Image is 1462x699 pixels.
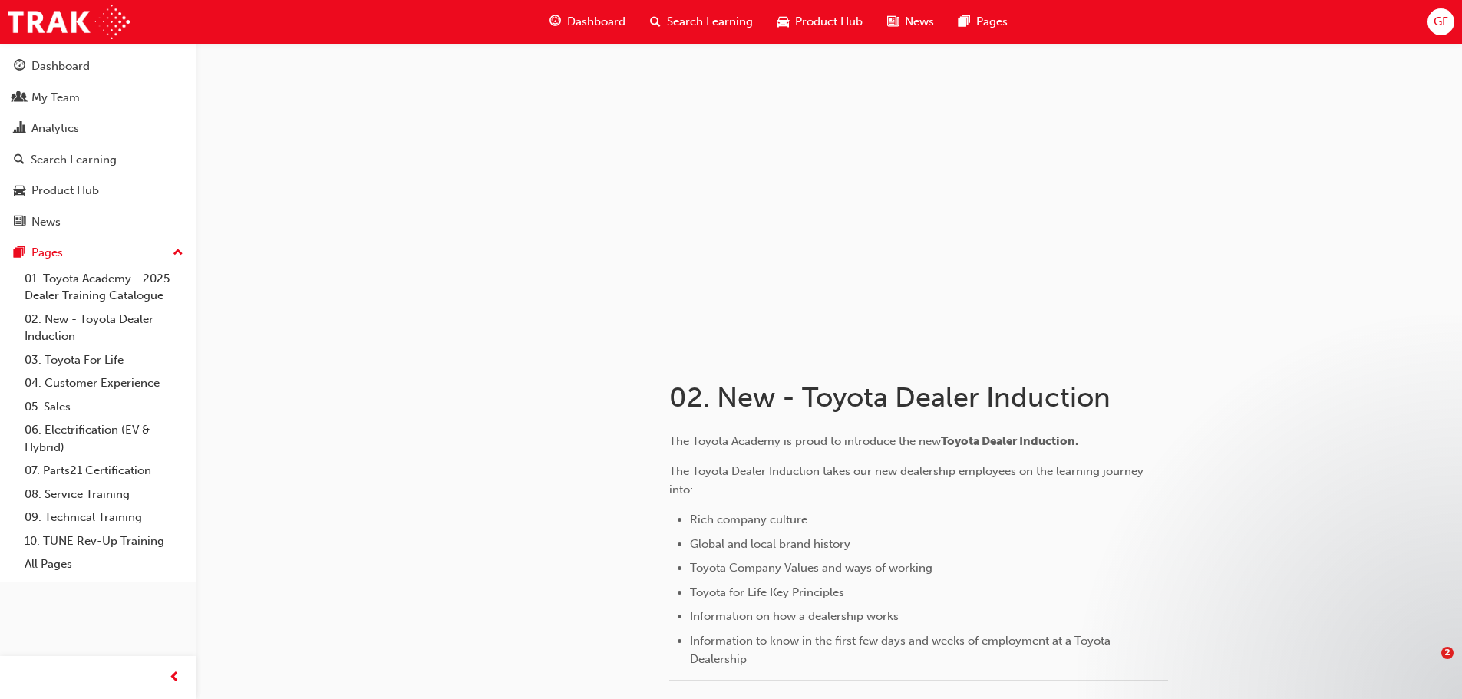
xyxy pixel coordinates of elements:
h1: 02. New - Toyota Dealer Induction [669,381,1173,414]
div: Analytics [31,120,79,137]
span: news-icon [887,12,899,31]
span: Information to know in the first few days and weeks of employment at a Toyota Dealership [690,634,1114,666]
a: 05. Sales [18,395,190,419]
span: search-icon [650,12,661,31]
img: Trak [8,5,130,39]
span: guage-icon [14,60,25,74]
button: Pages [6,239,190,267]
div: Pages [31,244,63,262]
span: Pages [976,13,1008,31]
span: The Toyota Academy is proud to introduce the new [669,434,941,448]
div: My Team [31,89,80,107]
span: 2 [1441,647,1454,659]
span: pages-icon [959,12,970,31]
span: Toyota Dealer Induction. [941,434,1078,448]
span: Dashboard [567,13,625,31]
a: 09. Technical Training [18,506,190,529]
a: guage-iconDashboard [537,6,638,38]
a: Search Learning [6,146,190,174]
span: car-icon [14,184,25,198]
a: car-iconProduct Hub [765,6,875,38]
span: GF [1434,13,1448,31]
button: GF [1427,8,1454,35]
span: The Toyota Dealer Induction takes our new dealership employees on the learning journey into: [669,464,1147,496]
a: 04. Customer Experience [18,371,190,395]
a: 02. New - Toyota Dealer Induction [18,308,190,348]
span: Toyota for Life Key Principles [690,585,844,599]
a: Product Hub [6,176,190,205]
span: Toyota Company Values and ways of working [690,561,932,575]
span: chart-icon [14,122,25,136]
span: guage-icon [549,12,561,31]
a: 07. Parts21 Certification [18,459,190,483]
a: All Pages [18,552,190,576]
span: search-icon [14,153,25,167]
a: Analytics [6,114,190,143]
span: pages-icon [14,246,25,260]
span: Global and local brand history [690,537,850,551]
span: Rich company culture [690,513,807,526]
span: News [905,13,934,31]
a: News [6,208,190,236]
div: Product Hub [31,182,99,199]
a: 10. TUNE Rev-Up Training [18,529,190,553]
a: Dashboard [6,52,190,81]
span: car-icon [777,12,789,31]
a: news-iconNews [875,6,946,38]
span: news-icon [14,216,25,229]
div: News [31,213,61,231]
div: Dashboard [31,58,90,75]
div: Search Learning [31,151,117,169]
iframe: Intercom live chat [1410,647,1447,684]
a: pages-iconPages [946,6,1020,38]
button: DashboardMy TeamAnalyticsSearch LearningProduct HubNews [6,49,190,239]
span: up-icon [173,243,183,263]
span: Search Learning [667,13,753,31]
span: prev-icon [169,668,180,687]
span: people-icon [14,91,25,105]
a: 06. Electrification (EV & Hybrid) [18,418,190,459]
span: Product Hub [795,13,863,31]
a: 08. Service Training [18,483,190,506]
span: Information on how a dealership works [690,609,899,623]
a: 03. Toyota For Life [18,348,190,372]
a: 01. Toyota Academy - 2025 Dealer Training Catalogue [18,267,190,308]
a: search-iconSearch Learning [638,6,765,38]
a: My Team [6,84,190,112]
